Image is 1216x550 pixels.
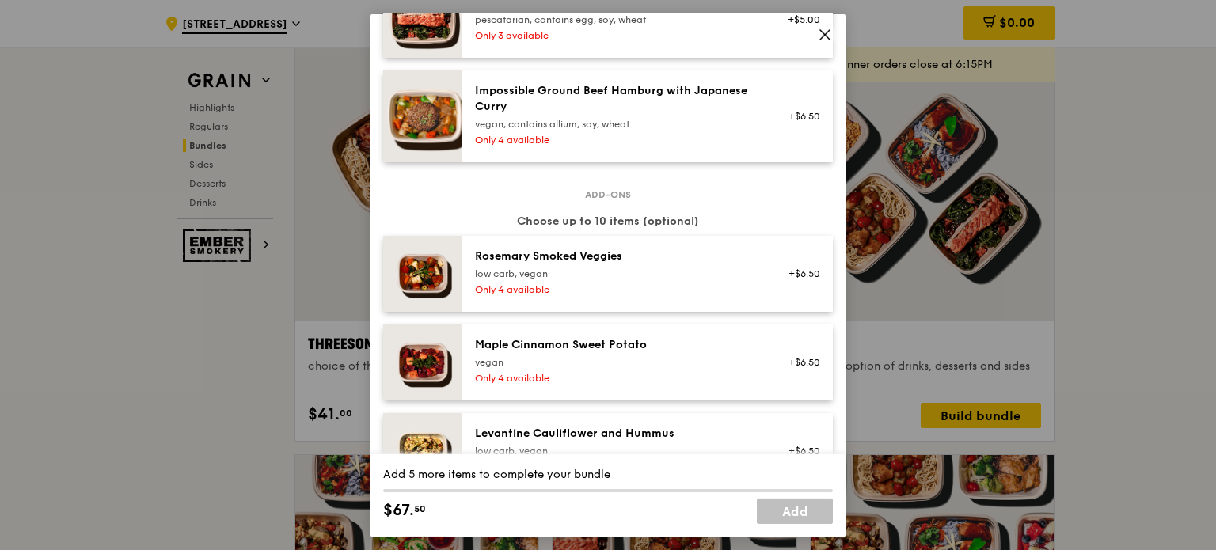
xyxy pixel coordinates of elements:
div: low carb, vegan [475,444,759,457]
div: pescatarian, contains egg, soy, wheat [475,13,759,25]
div: Only 4 available [475,371,759,384]
img: daily_normal_HORZ-Impossible-Hamburg-With-Japanese-Curry.jpg [383,70,462,161]
div: Add 5 more items to complete your bundle [383,467,833,483]
div: +$6.50 [778,355,820,368]
div: Only 4 available [475,133,759,146]
span: Add-ons [579,188,637,200]
div: vegan, contains allium, soy, wheat [475,117,759,130]
span: $67. [383,499,414,522]
div: Only 3 available [475,28,759,41]
div: Only 4 available [475,283,759,295]
div: Impossible Ground Beef Hamburg with Japanese Curry [475,82,759,114]
div: Levantine Cauliflower and Hummus [475,425,759,441]
div: +$6.50 [778,267,820,279]
span: 50 [414,503,426,515]
img: daily_normal_Levantine_Cauliflower_and_Hummus__Horizontal_.jpg [383,412,462,488]
img: daily_normal_Thyme-Rosemary-Zucchini-HORZ.jpg [383,235,462,311]
div: +$6.50 [778,109,820,122]
a: Add [757,499,833,524]
div: low carb, vegan [475,267,759,279]
div: +$6.50 [778,444,820,457]
div: Maple Cinnamon Sweet Potato [475,336,759,352]
img: daily_normal_Maple_Cinnamon_Sweet_Potato__Horizontal_.jpg [383,324,462,400]
div: +$5.00 [778,13,820,25]
div: Rosemary Smoked Veggies [475,248,759,264]
div: vegan [475,355,759,368]
div: Choose up to 10 items (optional) [383,213,833,229]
